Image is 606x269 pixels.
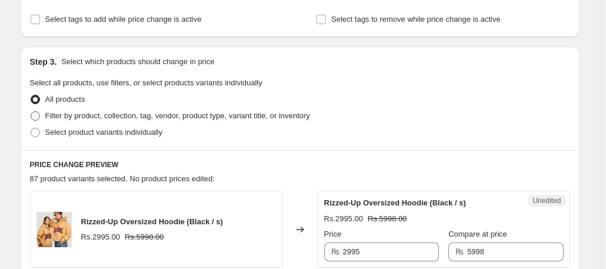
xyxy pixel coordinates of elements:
span: Filter by product, collection, tag, vendor, product type, variant title, or inventory [45,111,310,120]
span: Rizzed-Up Oversized Hoodie (Black / s) [324,198,466,207]
img: rizzed-up-oversized-hoodie-fleece-nextufstore-774320_80x.jpg [36,212,72,247]
span: Compare at price [448,230,507,238]
div: Rs.2995.00 [81,231,121,243]
h6: PRICE CHANGE PREVIEW [30,160,570,170]
h2: Step 3. [30,56,57,68]
span: Select tags to add while price change is active [45,15,202,24]
span: ₨ [455,247,464,256]
span: Price [324,230,342,238]
span: Select product variants individually [45,128,162,137]
strike: Rs.5998.00 [368,213,407,225]
span: ₨ [331,247,339,256]
span: Rizzed-Up Oversized Hoodie (Black / s) [81,217,223,226]
span: Select tags to remove while price change is active [331,15,501,24]
p: Select which products should change in price [61,56,214,68]
span: Unedited [532,196,561,205]
div: Rs.2995.00 [324,213,364,225]
span: 87 product variants selected. No product prices edited: [30,174,215,183]
span: All products [45,95,85,104]
strike: Rs.5998.00 [125,231,164,243]
span: Select all products, use filters, or select products variants individually [30,78,262,87]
